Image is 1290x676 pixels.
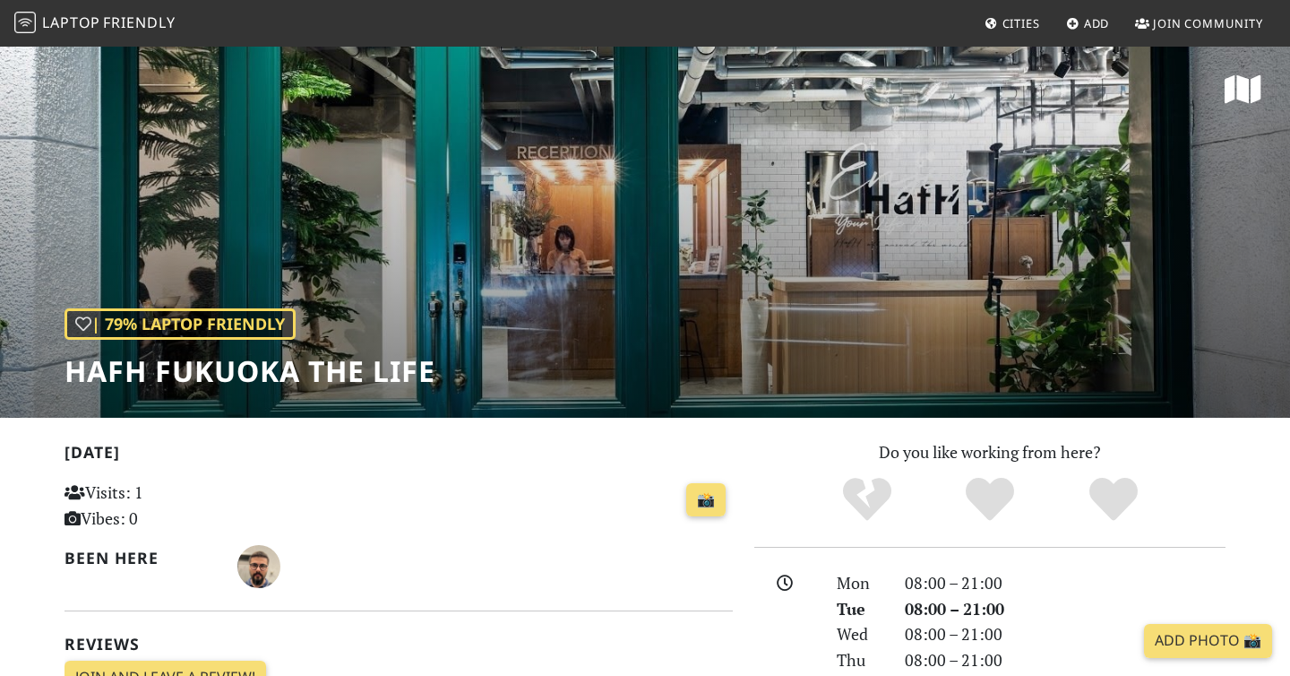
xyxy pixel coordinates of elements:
[826,647,894,673] div: Thu
[237,545,280,588] img: 2058-mohammad-hasan.jpg
[64,549,216,568] h2: Been here
[103,13,175,32] span: Friendly
[977,7,1047,39] a: Cities
[894,647,1236,673] div: 08:00 – 21:00
[1002,15,1040,31] span: Cities
[894,596,1236,622] div: 08:00 – 21:00
[686,483,726,517] a: 📸
[826,596,894,622] div: Tue
[894,621,1236,647] div: 08:00 – 21:00
[64,443,733,469] h2: [DATE]
[42,13,100,32] span: Laptop
[64,308,296,340] div: | 79% Laptop Friendly
[14,8,176,39] a: LaptopFriendly LaptopFriendly
[237,554,280,576] span: mohammad hasan daneshvar
[1059,7,1117,39] a: Add
[1144,624,1272,658] a: Add Photo 📸
[1153,15,1263,31] span: Join Community
[894,570,1236,596] div: 08:00 – 21:00
[826,570,894,596] div: Mon
[64,635,733,654] h2: Reviews
[754,439,1225,465] p: Do you like working from here?
[928,475,1052,524] div: Yes
[64,354,435,388] h1: HafH Fukuoka THE LIFE
[14,12,36,33] img: LaptopFriendly
[64,480,273,532] p: Visits: 1 Vibes: 0
[1052,475,1175,524] div: Definitely!
[1128,7,1270,39] a: Join Community
[805,475,929,524] div: No
[826,621,894,647] div: Wed
[1084,15,1110,31] span: Add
